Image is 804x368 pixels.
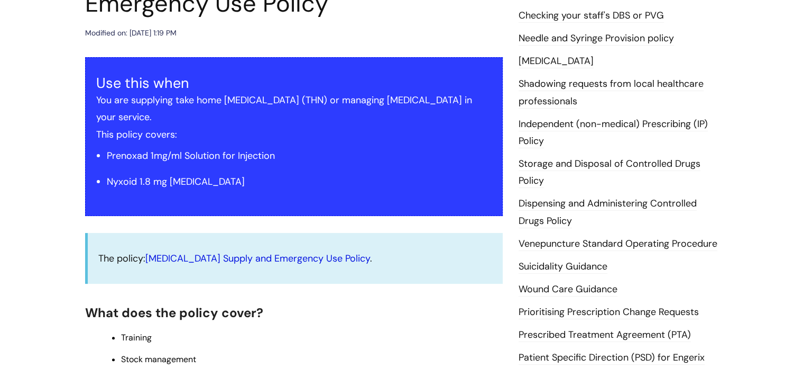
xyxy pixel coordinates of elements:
li: Nyxoid 1.8 mg [MEDICAL_DATA] [107,173,492,190]
a: Shadowing requests from local healthcare professionals [519,77,704,108]
a: Prescribed Treatment Agreement (PTA) [519,328,691,342]
a: Wound Care Guidance [519,283,617,297]
a: [MEDICAL_DATA] Supply and Emergency Use Policy [145,252,370,265]
span: What does the policy cover? [85,304,263,321]
h3: Use this when [96,75,492,92]
a: Patient Specific Direction (PSD) for Engerix [519,351,705,365]
span: Training [121,332,152,343]
a: Venepuncture Standard Operating Procedure [519,237,717,251]
p: The policy: . [98,250,492,267]
a: Independent (non-medical) Prescribing (IP) Policy [519,118,708,148]
p: This policy covers: [96,126,492,143]
a: Storage and Disposal of Controlled Drugs Policy [519,157,700,188]
a: Prioritising Prescription Change Requests [519,306,699,319]
p: You are supplying take home [MEDICAL_DATA] (THN) or managing [MEDICAL_DATA] in your service. [96,92,492,126]
a: Needle and Syringe Provision policy [519,32,674,46]
a: [MEDICAL_DATA] [519,55,594,68]
li: Prenoxad 1mg/ml Solution for Injection [107,147,492,164]
span: Stock management [121,354,196,365]
div: Modified on: [DATE] 1:19 PM [85,26,177,40]
a: Checking your staff's DBS or PVG [519,9,664,23]
a: Dispensing and Administering Controlled Drugs Policy [519,197,697,228]
a: Suicidality Guidance [519,260,607,274]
